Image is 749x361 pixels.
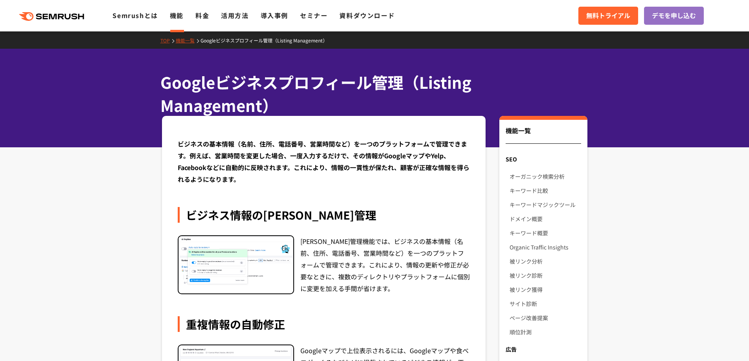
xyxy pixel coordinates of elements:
[510,198,581,212] a: キーワードマジックツール
[510,254,581,268] a: 被リンク分析
[510,282,581,297] a: 被リンク獲得
[160,37,176,44] a: TOP
[506,126,581,144] div: 機能一覧
[499,342,587,356] div: 広告
[510,226,581,240] a: キーワード概要
[499,152,587,166] div: SEO
[300,11,328,20] a: セミナー
[112,11,158,20] a: Semrushとは
[170,11,184,20] a: 機能
[176,37,201,44] a: 機能一覧
[644,7,704,25] a: デモを申し込む
[221,11,248,20] a: 活用方法
[195,11,209,20] a: 料金
[178,207,470,223] div: ビジネス情報の[PERSON_NAME]管理
[300,235,470,294] div: [PERSON_NAME]管理機能では、ビジネスの基本情報（名前、住所、電話番号、営業時間など）を一つのプラットフォームで管理できます。これにより、情報の更新や修正が必要なときに、複数のディレク...
[339,11,395,20] a: 資料ダウンロード
[160,71,581,117] h1: Googleビジネスプロフィール管理（Listing Management）
[510,183,581,198] a: キーワード比較
[578,7,638,25] a: 無料トライアル
[510,325,581,339] a: 順位計測
[652,11,696,21] span: デモを申し込む
[510,297,581,311] a: サイト診断
[510,240,581,254] a: Organic Traffic Insights
[178,316,470,332] div: 重複情報の自動修正
[179,236,293,287] img: ビジネス情報の一元管理
[261,11,288,20] a: 導入事例
[510,311,581,325] a: ページ改善提案
[178,138,470,185] div: ビジネスの基本情報（名前、住所、電話番号、営業時間など）を一つのプラットフォームで管理できます。例えば、営業時間を変更した場合、一度入力するだけで、その情報がGoogleマップやYelp、Fac...
[510,268,581,282] a: 被リンク診断
[510,169,581,183] a: オーガニック検索分析
[510,212,581,226] a: ドメイン概要
[586,11,630,21] span: 無料トライアル
[201,37,333,44] a: Googleビジネスプロフィール管理（Listing Management）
